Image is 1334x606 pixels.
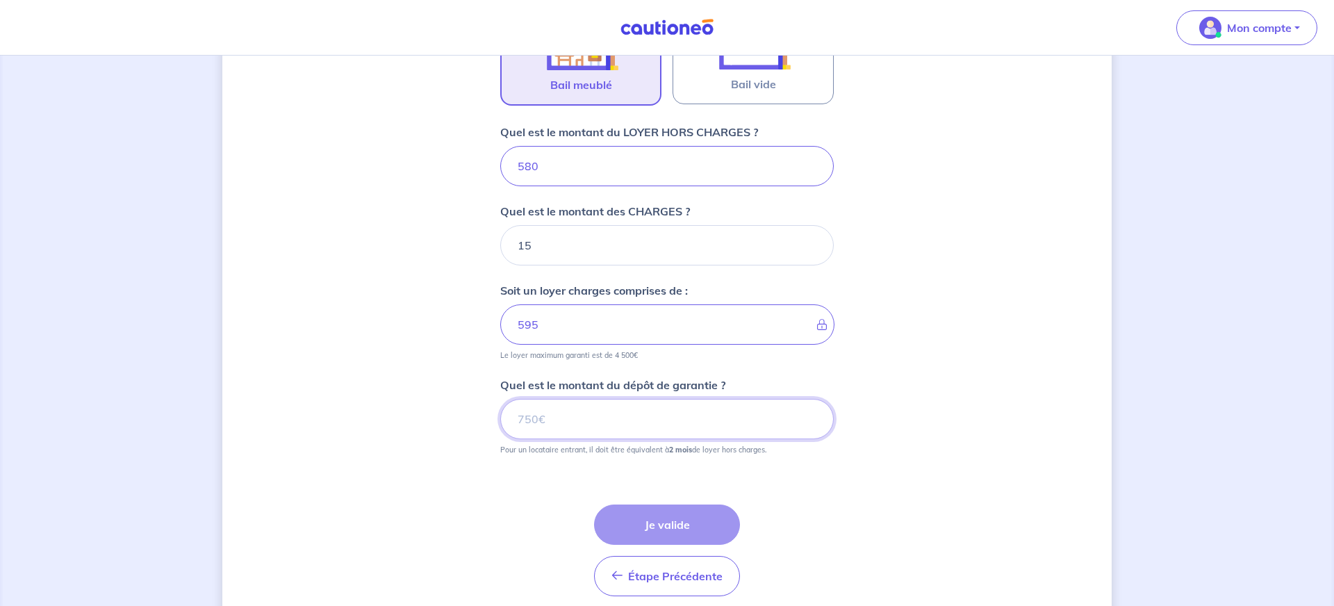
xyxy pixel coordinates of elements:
input: - € [500,304,834,345]
img: illu_account_valid_menu.svg [1199,17,1221,39]
input: 750€ [500,146,834,186]
strong: 2 mois [669,445,692,454]
p: Le loyer maximum garanti est de 4 500€ [500,350,638,360]
input: 750€ [500,399,834,439]
p: Quel est le montant des CHARGES ? [500,203,690,220]
p: Pour un locataire entrant, il doit être équivalent à de loyer hors charges. [500,445,766,454]
button: illu_account_valid_menu.svgMon compte [1176,10,1317,45]
span: Bail meublé [550,76,612,93]
p: Quel est le montant du dépôt de garantie ? [500,377,725,393]
p: Quel est le montant du LOYER HORS CHARGES ? [500,124,758,140]
button: Étape Précédente [594,556,740,596]
img: Cautioneo [615,19,719,36]
p: Mon compte [1227,19,1292,36]
span: Étape Précédente [628,569,723,583]
span: Bail vide [731,76,776,92]
input: 80 € [500,225,834,265]
p: Soit un loyer charges comprises de : [500,282,688,299]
